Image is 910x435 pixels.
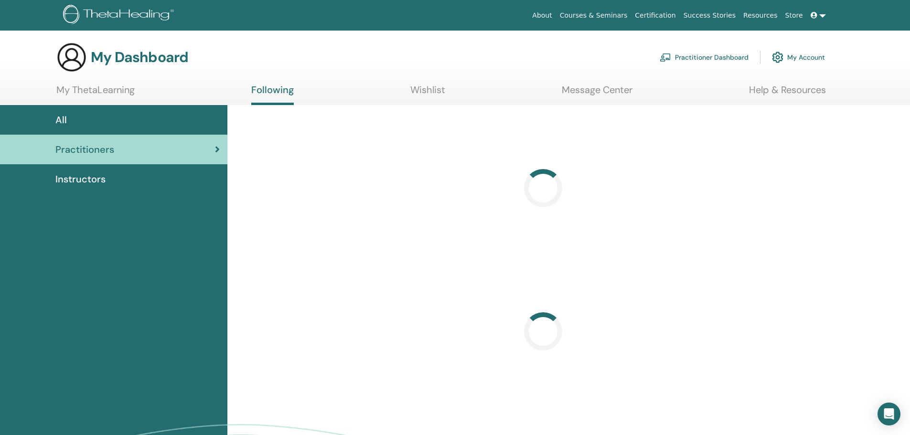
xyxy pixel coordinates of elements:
[772,47,825,68] a: My Account
[56,42,87,73] img: generic-user-icon.jpg
[56,84,135,103] a: My ThetaLearning
[55,142,114,157] span: Practitioners
[660,47,749,68] a: Practitioner Dashboard
[556,7,632,24] a: Courses & Seminars
[749,84,826,103] a: Help & Resources
[631,7,679,24] a: Certification
[562,84,632,103] a: Message Center
[55,113,67,127] span: All
[772,49,783,65] img: cog.svg
[680,7,739,24] a: Success Stories
[782,7,807,24] a: Store
[660,53,671,62] img: chalkboard-teacher.svg
[739,7,782,24] a: Resources
[878,403,900,425] div: Open Intercom Messenger
[410,84,445,103] a: Wishlist
[251,84,294,105] a: Following
[91,49,188,66] h3: My Dashboard
[63,5,177,26] img: logo.png
[528,7,556,24] a: About
[55,172,106,186] span: Instructors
